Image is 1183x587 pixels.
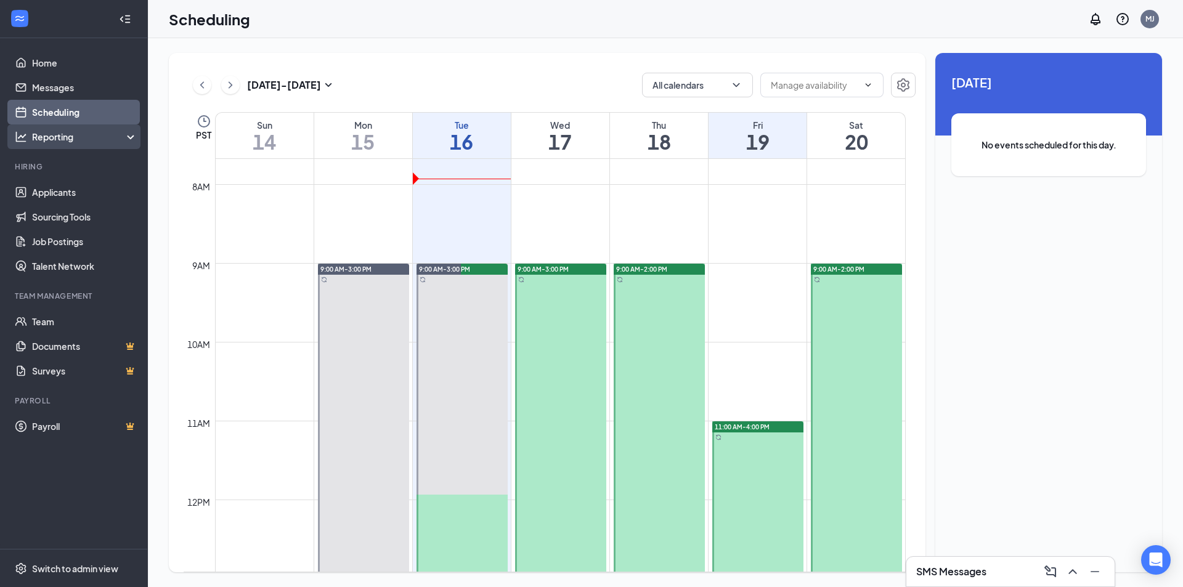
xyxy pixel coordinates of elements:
a: September 16, 2025 [413,113,511,158]
a: September 17, 2025 [511,113,609,158]
button: ChevronUp [1063,562,1083,581]
svg: Analysis [15,131,27,143]
a: Scheduling [32,100,137,124]
span: No events scheduled for this day. [976,138,1121,152]
svg: SmallChevronDown [321,78,336,92]
svg: WorkstreamLogo [14,12,26,25]
div: Thu [610,119,708,131]
a: Sourcing Tools [32,204,137,229]
div: Open Intercom Messenger [1141,545,1171,575]
svg: Minimize [1087,564,1102,579]
svg: QuestionInfo [1115,12,1130,26]
svg: ChevronDown [863,80,873,90]
h1: 16 [413,131,511,152]
a: September 20, 2025 [807,113,905,158]
div: Mon [314,119,412,131]
svg: ChevronUp [1065,564,1080,579]
a: Team [32,309,137,334]
a: September 14, 2025 [216,113,314,158]
input: Manage availability [771,78,858,92]
span: 9:00 AM-3:00 PM [320,265,372,273]
svg: Sync [814,277,820,283]
div: Tue [413,119,511,131]
button: ChevronRight [221,76,240,94]
span: 11:00 AM-4:00 PM [715,423,770,431]
h1: 17 [511,131,609,152]
span: 9:00 AM-2:00 PM [616,265,667,273]
svg: Sync [420,277,426,283]
svg: Sync [518,277,524,283]
a: Home [32,51,137,75]
h1: 14 [216,131,314,152]
svg: Clock [197,114,211,129]
div: Wed [511,119,609,131]
h1: Scheduling [169,9,250,30]
svg: Settings [15,562,27,575]
a: Messages [32,75,137,100]
button: Minimize [1085,562,1105,581]
svg: ChevronRight [224,78,237,92]
span: [DATE] [951,73,1146,92]
button: ChevronLeft [193,76,211,94]
button: Settings [891,73,916,97]
div: 12pm [185,495,213,509]
svg: Collapse [119,13,131,25]
span: 9:00 AM-3:00 PM [518,265,569,273]
svg: ChevronDown [730,79,742,91]
svg: Notifications [1088,12,1103,26]
svg: ComposeMessage [1043,564,1058,579]
span: 9:00 AM-2:00 PM [813,265,864,273]
h1: 15 [314,131,412,152]
svg: ChevronLeft [196,78,208,92]
button: All calendarsChevronDown [642,73,753,97]
span: 9:00 AM-3:00 PM [419,265,470,273]
a: September 15, 2025 [314,113,412,158]
svg: Sync [715,434,722,440]
h1: 18 [610,131,708,152]
div: Sat [807,119,905,131]
div: 8am [190,180,213,193]
a: Talent Network [32,254,137,278]
button: ComposeMessage [1041,562,1060,581]
div: Fri [709,119,807,131]
div: Sun [216,119,314,131]
span: PST [196,129,211,141]
h3: [DATE] - [DATE] [247,78,321,92]
a: Applicants [32,180,137,204]
a: September 18, 2025 [610,113,708,158]
svg: Sync [321,277,327,283]
div: 10am [185,338,213,351]
h1: 19 [709,131,807,152]
div: Switch to admin view [32,562,118,575]
svg: Settings [896,78,911,92]
svg: Sync [617,277,623,283]
div: 11am [185,416,213,430]
div: 9am [190,259,213,272]
div: Reporting [32,131,138,143]
h3: SMS Messages [916,565,986,578]
a: DocumentsCrown [32,334,137,358]
div: Hiring [15,161,135,172]
div: MJ [1145,14,1155,24]
h1: 20 [807,131,905,152]
a: Job Postings [32,229,137,254]
a: PayrollCrown [32,414,137,439]
div: Payroll [15,395,135,406]
a: September 19, 2025 [709,113,807,158]
div: Team Management [15,291,135,301]
a: SurveysCrown [32,358,137,383]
